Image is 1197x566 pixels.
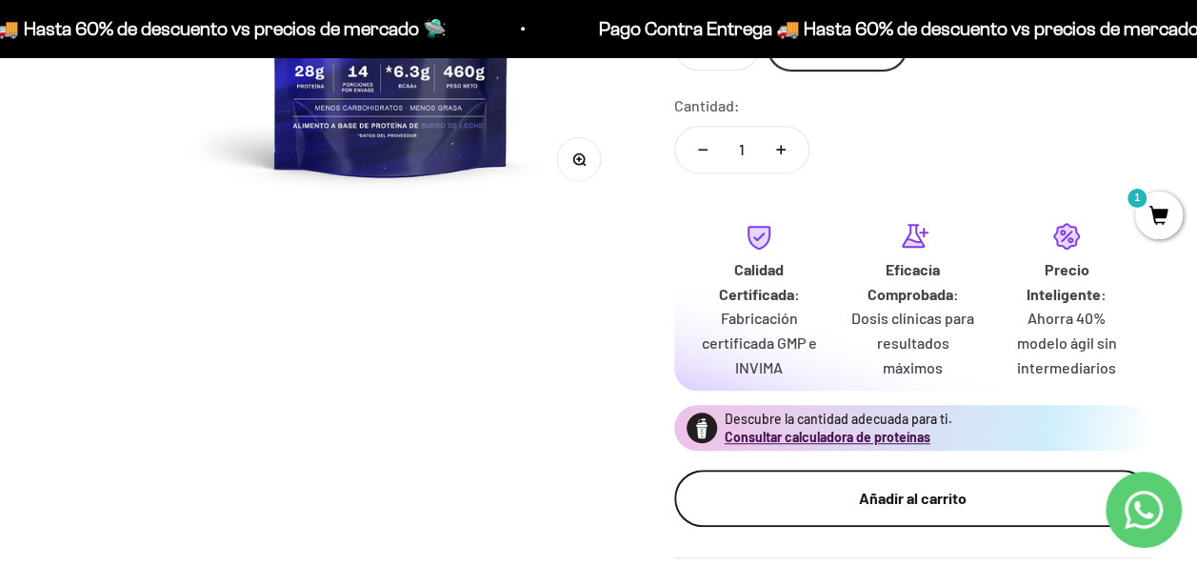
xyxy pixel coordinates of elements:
[675,127,730,172] button: Reducir cantidad
[697,306,821,379] p: Fabricación certificada GMP e INVIMA
[674,93,740,118] label: Cantidad:
[687,413,717,443] img: Proteína
[712,486,1113,511] div: Añadir al carrito
[718,260,799,303] strong: Calidad Certificada:
[1135,207,1183,228] a: 1
[1027,260,1107,303] strong: Precio Inteligente:
[1126,187,1148,210] mark: 1
[725,428,930,447] button: Consultar calculadora de proteínas
[1005,306,1128,379] p: Ahorra 40% modelo ágil sin intermediarios
[868,260,959,303] strong: Eficacia Comprobada:
[851,306,975,379] p: Dosis clínicas para resultados máximos
[725,411,952,427] span: Descubre la cantidad adecuada para ti.
[753,127,808,172] button: Aumentar cantidad
[674,470,1151,527] button: Añadir al carrito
